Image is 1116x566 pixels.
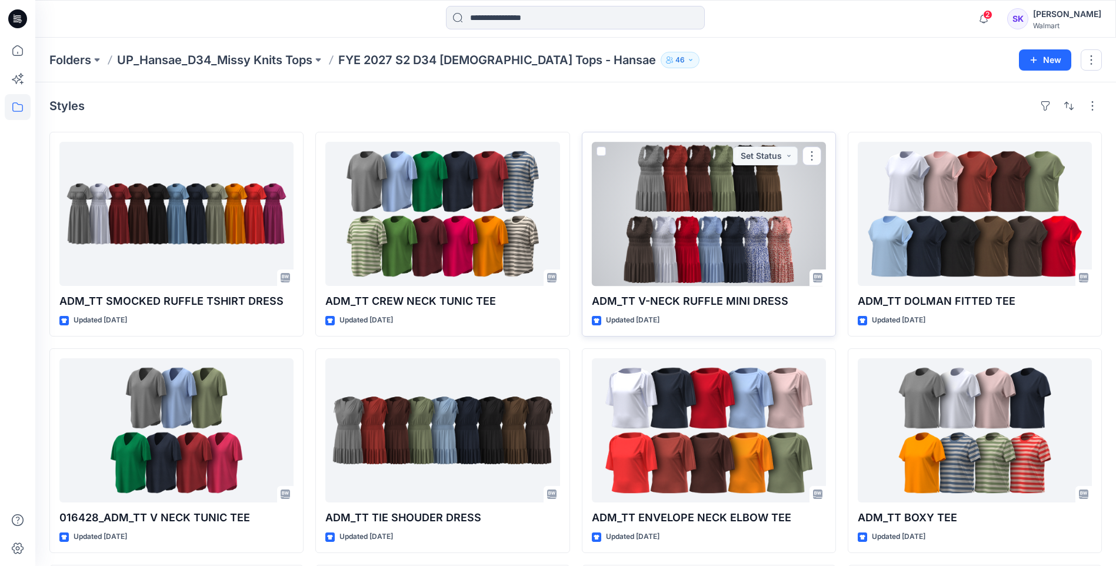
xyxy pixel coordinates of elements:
[59,142,294,286] a: ADM_TT SMOCKED RUFFLE TSHIRT DRESS
[858,142,1092,286] a: ADM_TT DOLMAN FITTED TEE
[59,510,294,526] p: 016428_ADM_TT V NECK TUNIC TEE
[74,314,127,327] p: Updated [DATE]
[325,510,559,526] p: ADM_TT TIE SHOUDER DRESS
[74,531,127,543] p: Updated [DATE]
[592,510,826,526] p: ADM_TT ENVELOPE NECK ELBOW TEE
[592,293,826,309] p: ADM_TT V-NECK RUFFLE MINI DRESS
[606,314,659,327] p: Updated [DATE]
[117,52,312,68] a: UP_Hansae_D34_Missy Knits Tops
[1007,8,1028,29] div: SK
[325,358,559,502] a: ADM_TT TIE SHOUDER DRESS
[858,358,1092,502] a: ADM_TT BOXY TEE
[872,314,925,327] p: Updated [DATE]
[661,52,699,68] button: 46
[1019,49,1071,71] button: New
[872,531,925,543] p: Updated [DATE]
[1033,21,1101,30] div: Walmart
[606,531,659,543] p: Updated [DATE]
[338,52,656,68] p: FYE 2027 S2 D34 [DEMOGRAPHIC_DATA] Tops - Hansae
[592,142,826,286] a: ADM_TT V-NECK RUFFLE MINI DRESS
[858,293,1092,309] p: ADM_TT DOLMAN FITTED TEE
[325,142,559,286] a: ADM_TT CREW NECK TUNIC TEE
[858,510,1092,526] p: ADM_TT BOXY TEE
[339,314,393,327] p: Updated [DATE]
[983,10,992,19] span: 2
[592,358,826,502] a: ADM_TT ENVELOPE NECK ELBOW TEE
[325,293,559,309] p: ADM_TT CREW NECK TUNIC TEE
[59,358,294,502] a: 016428_ADM_TT V NECK TUNIC TEE
[49,52,91,68] a: Folders
[339,531,393,543] p: Updated [DATE]
[1033,7,1101,21] div: [PERSON_NAME]
[49,99,85,113] h4: Styles
[59,293,294,309] p: ADM_TT SMOCKED RUFFLE TSHIRT DRESS
[675,54,685,66] p: 46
